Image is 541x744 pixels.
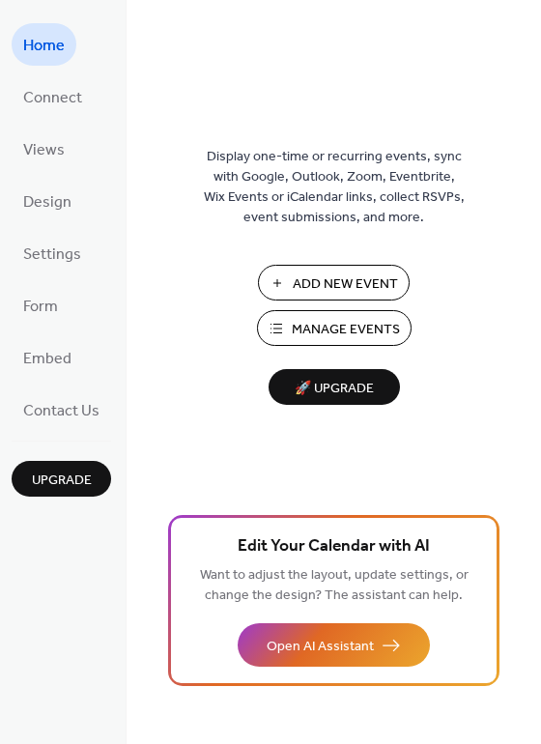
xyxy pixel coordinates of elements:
a: Design [12,180,83,222]
span: Design [23,187,71,218]
span: Manage Events [292,320,400,340]
span: Settings [23,240,81,271]
a: Settings [12,232,93,274]
span: Upgrade [32,471,92,491]
a: Embed [12,336,83,379]
span: Views [23,135,65,166]
span: Edit Your Calendar with AI [238,533,430,560]
button: Open AI Assistant [238,623,430,667]
span: Form [23,292,58,323]
span: Embed [23,344,71,375]
button: 🚀 Upgrade [269,369,400,405]
span: Connect [23,83,82,114]
span: 🚀 Upgrade [280,376,388,402]
span: Home [23,31,65,62]
a: Form [12,284,70,327]
span: Contact Us [23,396,100,427]
button: Upgrade [12,461,111,497]
span: Open AI Assistant [267,637,374,657]
a: Views [12,128,76,170]
span: Display one-time or recurring events, sync with Google, Outlook, Zoom, Eventbrite, Wix Events or ... [204,147,465,228]
button: Add New Event [258,265,410,300]
a: Connect [12,75,94,118]
span: Add New Event [293,274,398,295]
a: Contact Us [12,388,111,431]
a: Home [12,23,76,66]
span: Want to adjust the layout, update settings, or change the design? The assistant can help. [200,562,469,609]
button: Manage Events [257,310,412,346]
